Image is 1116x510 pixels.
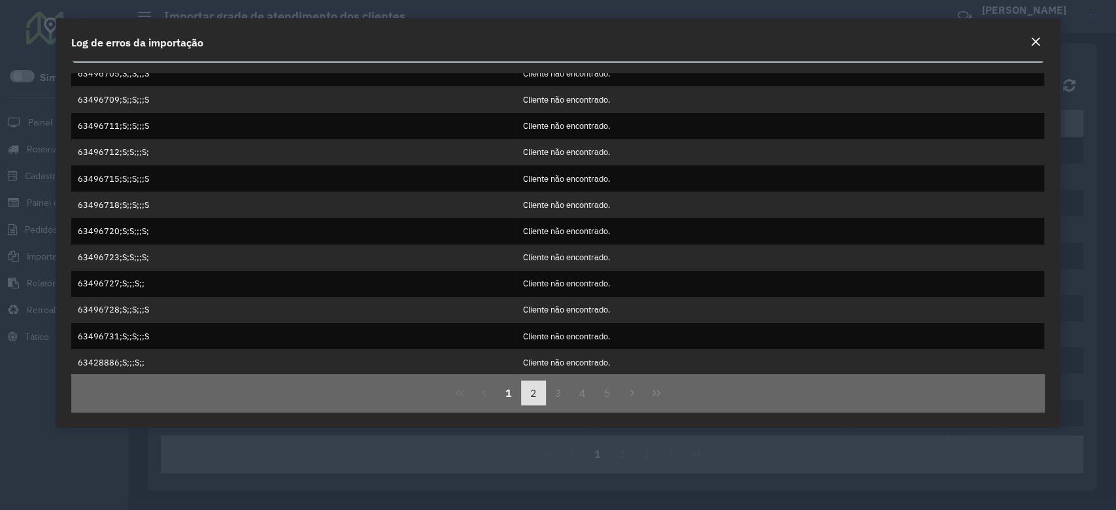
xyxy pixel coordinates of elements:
[71,113,516,139] td: 63496711;S;;S;;;S
[71,60,516,86] td: 63496705;S;;S;;;S
[71,349,516,375] td: 63428886;S;;;S;;
[516,218,1044,244] td: Cliente não encontrado.
[516,60,1044,86] td: Cliente não encontrado.
[516,192,1044,218] td: Cliente não encontrado.
[516,349,1044,375] td: Cliente não encontrado.
[516,245,1044,271] td: Cliente não encontrado.
[71,86,516,112] td: 63496709;S;;S;;;S
[570,381,595,405] button: 4
[1030,37,1041,47] em: Fechar
[71,35,203,50] h4: Log de erros da importação
[516,165,1044,192] td: Cliente não encontrado.
[516,271,1044,297] td: Cliente não encontrado.
[71,218,516,244] td: 63496720;S;S;;;S;
[496,381,521,405] button: 1
[71,192,516,218] td: 63496718;S;;S;;;S
[516,297,1044,323] td: Cliente não encontrado.
[1026,34,1045,51] button: Close
[516,139,1044,165] td: Cliente não encontrado.
[516,86,1044,112] td: Cliente não encontrado.
[71,271,516,297] td: 63496727;S;;;S;;
[71,165,516,192] td: 63496715;S;;S;;;S
[595,381,620,405] button: 5
[644,381,669,405] button: Last Page
[71,139,516,165] td: 63496712;S;S;;;S;
[71,297,516,323] td: 63496728;S;;S;;;S
[620,381,645,405] button: Next Page
[546,381,571,405] button: 3
[71,245,516,271] td: 63496723;S;S;;;S;
[71,323,516,349] td: 63496731;S;;S;;;S
[516,113,1044,139] td: Cliente não encontrado.
[521,381,546,405] button: 2
[516,323,1044,349] td: Cliente não encontrado.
